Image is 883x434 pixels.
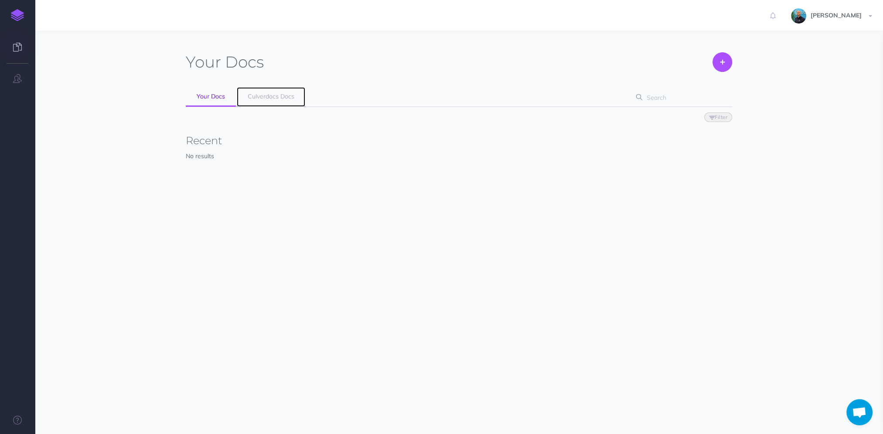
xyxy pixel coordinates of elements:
h3: Recent [186,135,732,146]
a: Your Docs [186,87,236,107]
span: [PERSON_NAME] [806,11,866,19]
a: Culverdocs Docs [237,87,305,107]
img: logo-mark.svg [11,9,24,21]
span: Your Docs [197,92,225,100]
img: 925838e575eb33ea1a1ca055db7b09b0.jpg [791,8,806,24]
input: Search [644,90,719,105]
span: Culverdocs Docs [248,92,294,100]
span: Your [186,52,221,71]
p: No results [186,151,732,161]
div: Open chat [846,399,873,425]
h1: Docs [186,52,264,72]
button: Filter [704,112,732,122]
